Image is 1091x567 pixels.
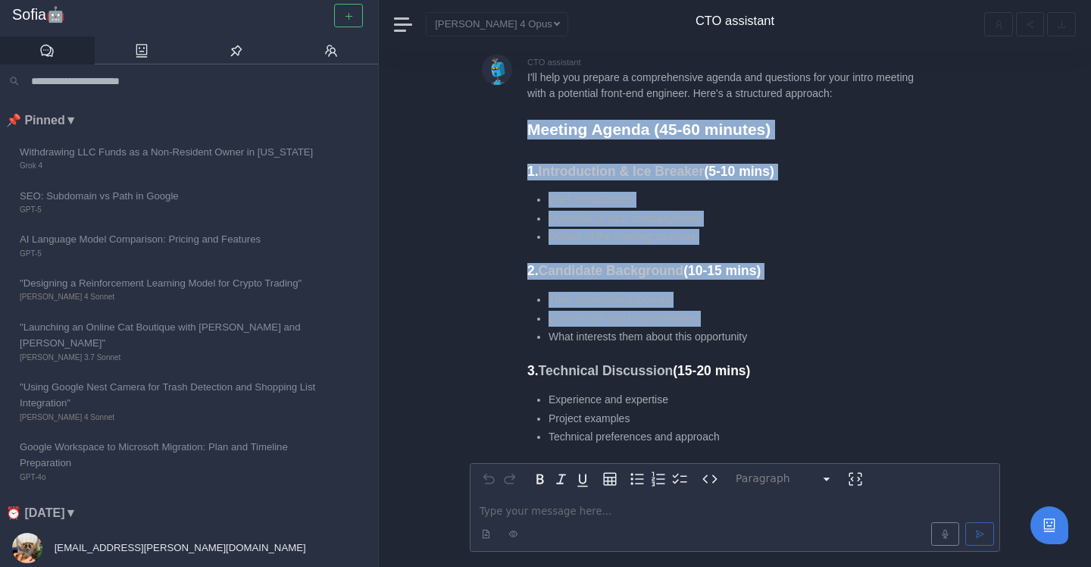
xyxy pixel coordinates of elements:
button: Check list [669,468,690,490]
span: GPT-5 [20,204,324,216]
h3: 1. (5-10 mins) [527,164,929,180]
li: What interests them about this opportunity [549,329,929,345]
span: GPT-4o [20,471,324,484]
span: [EMAIL_ADDRESS][PERSON_NAME][DOMAIN_NAME] [52,542,306,553]
span: "Launching an Online Cat Boutique with [PERSON_NAME] and [PERSON_NAME]" [20,319,324,352]
li: Outline of the meeting structure [549,229,929,245]
div: toggle group [627,468,690,490]
span: Grok 4 [20,160,324,172]
button: Numbered list [648,468,669,490]
li: Overview of your company/team [549,211,929,227]
strong: Introduction & Ice Breaker [539,164,705,179]
li: ⏰ [DATE] ▼ [6,503,378,523]
button: Underline [572,468,593,490]
strong: Candidate Background [539,263,684,278]
button: Block type [730,468,839,490]
h3: 2. (10-15 mins) [527,263,929,280]
span: SEO: Subdomain vs Path in Google [20,188,324,204]
span: "Designing a Reinforcement Learning Model for Crypto Trading" [20,275,324,291]
li: Their professional journey [549,292,929,308]
button: Bold [530,468,551,490]
span: "Using Google Nest Camera for Trash Detection and Shopping List Integration" [20,379,324,412]
span: GPT-5 [20,248,324,260]
li: 📌 Pinned ▼ [6,111,378,130]
p: I'll help you prepare a comprehensive agenda and questions for your intro meeting with a potentia... [527,70,929,102]
li: Brief introductions [549,192,929,208]
strong: Technical Discussion [539,363,674,378]
span: Google Workspace to Microsoft Migration: Plan and Timeline Preparation [20,439,324,471]
li: Project examples [549,411,929,427]
span: AI Language Model Comparison: Pricing and Features [20,231,324,247]
span: Withdrawing LLC Funds as a Non-Resident Owner in [US_STATE] [20,144,324,160]
li: Technical preferences and approach [549,429,929,445]
h2: Meeting Agenda (45-60 minutes) [527,120,929,146]
h4: CTO assistant [696,14,774,29]
li: Current role and responsibilities [549,311,929,327]
span: [PERSON_NAME] 4 Sonnet [20,412,324,424]
button: Italic [551,468,572,490]
span: [PERSON_NAME] 4 Sonnet [20,291,324,303]
a: Sofia🤖 [12,6,366,24]
button: Bulleted list [627,468,648,490]
span: [PERSON_NAME] 3.7 Sonnet [20,352,324,364]
div: editable markdown [470,494,999,551]
h3: 3. (15-20 mins) [527,363,929,380]
li: Experience and expertise [549,392,929,408]
div: CTO assistant [527,55,1000,70]
button: Inline code format [699,468,721,490]
input: Search conversations [25,70,369,92]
